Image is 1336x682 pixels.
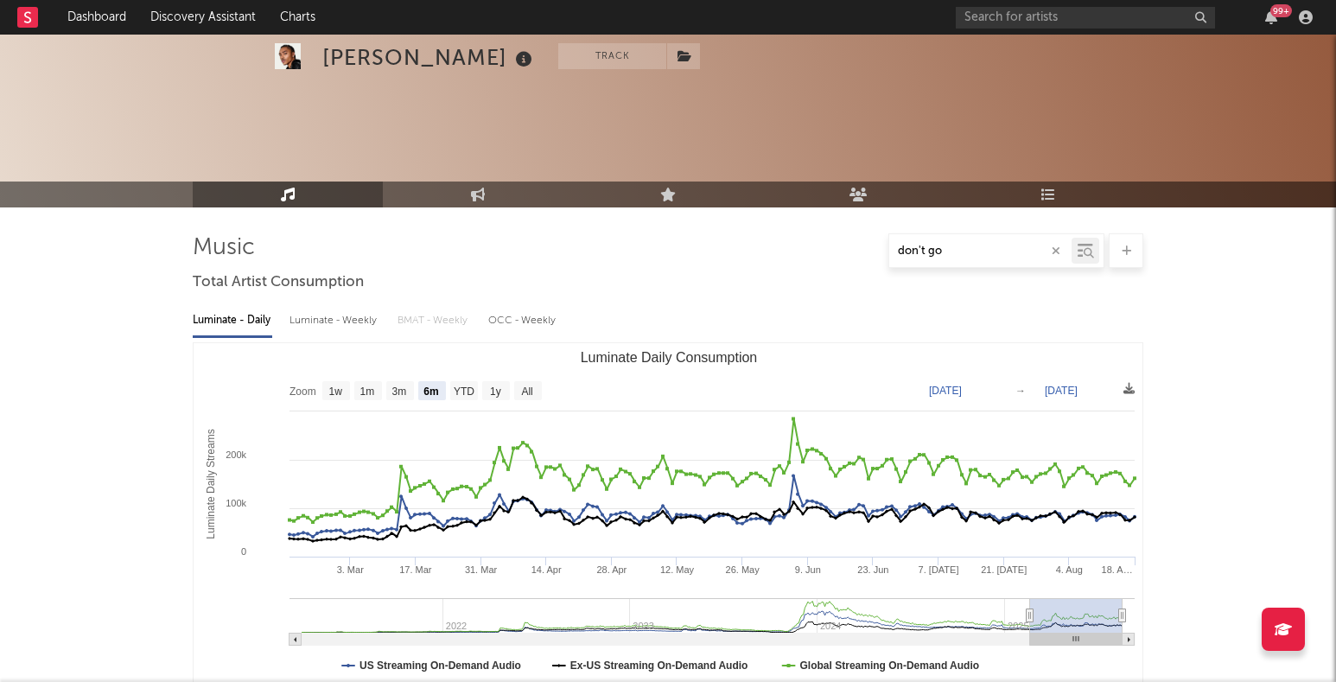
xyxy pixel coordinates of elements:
[322,43,537,72] div: [PERSON_NAME]
[1270,4,1292,17] div: 99 +
[193,306,272,335] div: Luminate - Daily
[289,386,316,398] text: Zoom
[490,386,501,398] text: 1y
[1015,385,1026,397] text: →
[857,564,888,575] text: 23. Jun
[1102,564,1133,575] text: 18. A…
[226,498,246,508] text: 100k
[359,660,521,672] text: US Streaming On-Demand Audio
[1045,385,1078,397] text: [DATE]
[581,350,758,365] text: Luminate Daily Consumption
[488,306,557,335] div: OCC - Weekly
[205,429,217,539] text: Luminate Daily Streams
[337,564,365,575] text: 3. Mar
[241,546,246,557] text: 0
[392,386,407,398] text: 3m
[465,564,498,575] text: 31. Mar
[329,386,343,398] text: 1w
[360,386,375,398] text: 1m
[1265,10,1277,24] button: 99+
[1056,564,1083,575] text: 4. Aug
[289,306,380,335] div: Luminate - Weekly
[929,385,962,397] text: [DATE]
[981,564,1027,575] text: 21. [DATE]
[226,449,246,460] text: 200k
[531,564,562,575] text: 14. Apr
[521,386,532,398] text: All
[956,7,1215,29] input: Search for artists
[570,660,748,672] text: Ex-US Streaming On-Demand Audio
[919,564,959,575] text: 7. [DATE]
[596,564,627,575] text: 28. Apr
[454,386,474,398] text: YTD
[889,245,1072,258] input: Search by song name or URL
[193,272,364,293] span: Total Artist Consumption
[423,386,438,398] text: 6m
[800,660,980,672] text: Global Streaming On-Demand Audio
[795,564,821,575] text: 9. Jun
[726,564,760,575] text: 26. May
[399,564,432,575] text: 17. Mar
[558,43,666,69] button: Track
[660,564,695,575] text: 12. May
